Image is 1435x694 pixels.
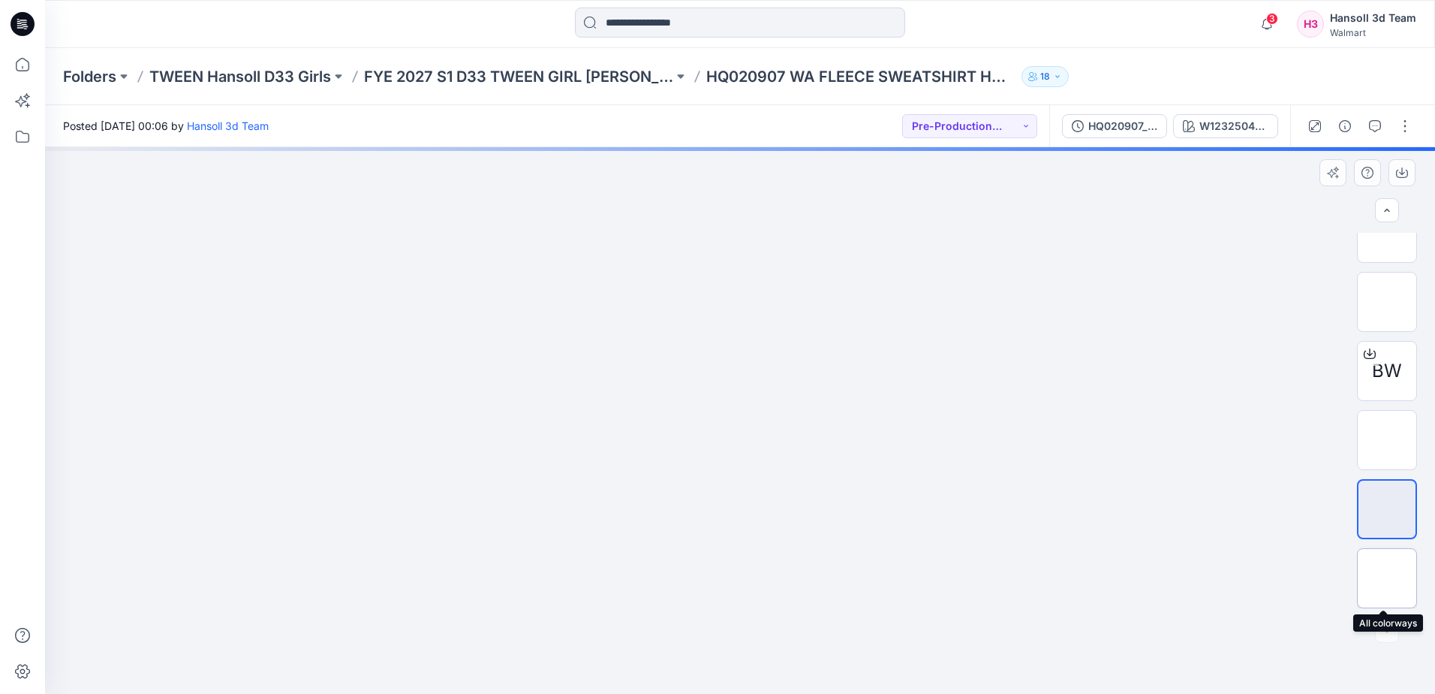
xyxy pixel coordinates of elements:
[1330,9,1416,27] div: Hansoll 3d Team
[1173,114,1278,138] button: W123250404MJ03GA
[149,66,331,87] a: TWEEN Hansoll D33 Girls
[63,118,269,134] span: Posted [DATE] 00:06 by
[1199,118,1268,134] div: W123250404MJ03GA
[1088,118,1157,134] div: HQ020907_PP_WA FLEECE SWEATSHIRT
[1297,11,1324,38] div: H3
[1372,358,1402,385] span: BW
[187,119,269,132] a: Hansoll 3d Team
[1330,27,1416,38] div: Walmart
[1021,66,1069,87] button: 18
[1266,13,1278,25] span: 3
[706,66,1015,87] p: HQ020907 WA FLEECE SWEATSHIRT HQ020907 ASTM FIT L(10/12)
[1040,68,1050,85] p: 18
[364,66,673,87] a: FYE 2027 S1 D33 TWEEN GIRL [PERSON_NAME]
[63,66,116,87] a: Folders
[1062,114,1167,138] button: HQ020907_PP_WA FLEECE SWEATSHIRT
[1333,114,1357,138] button: Details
